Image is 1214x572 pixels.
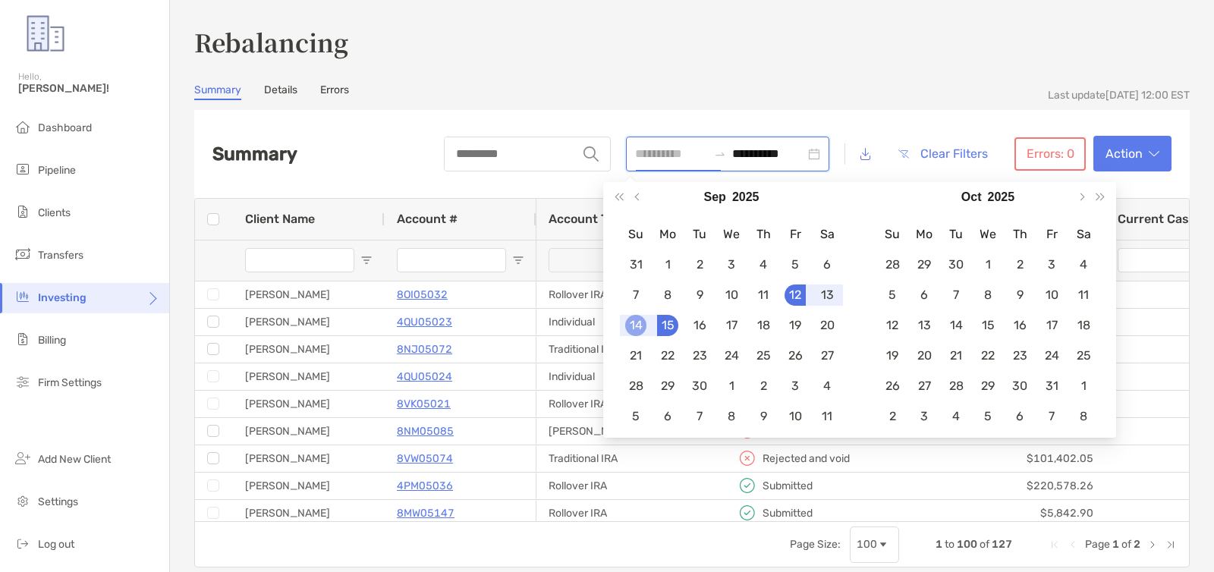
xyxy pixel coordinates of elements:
[940,341,972,371] td: 2025-10-21
[972,401,1004,432] td: 2025-11-05
[652,371,684,401] td: 2025-09-29
[753,254,774,275] div: 4
[684,280,716,310] td: 2025-09-09
[738,449,756,467] img: icon status
[940,250,972,280] td: 2025-09-30
[763,476,813,495] p: Submitted
[908,371,940,401] td: 2025-10-27
[747,401,779,432] td: 2025-10-09
[684,219,716,250] th: Tu
[625,345,646,366] div: 21
[1009,315,1030,336] div: 16
[945,315,967,336] div: 14
[980,538,989,551] span: of
[38,206,71,219] span: Clients
[876,341,908,371] td: 2025-10-19
[747,250,779,280] td: 2025-09-04
[1112,538,1119,551] span: 1
[721,284,742,306] div: 10
[657,345,678,366] div: 22
[738,504,756,522] img: icon status
[609,182,629,212] button: Last year (Control + left)
[1009,406,1030,427] div: 6
[652,341,684,371] td: 2025-09-22
[652,219,684,250] th: Mo
[14,118,32,136] img: dashboard icon
[747,280,779,310] td: 2025-09-11
[785,376,806,397] div: 3
[14,245,32,263] img: transfers icon
[397,367,452,386] p: 4QU05024
[233,391,385,417] div: [PERSON_NAME]
[629,182,649,212] button: Previous month (PageUp)
[1090,182,1110,212] button: Next year (Control + right)
[1165,539,1177,551] div: Last Page
[14,330,32,348] img: billing icon
[1067,539,1079,551] div: Previous Page
[785,254,806,275] div: 5
[1071,182,1091,212] button: Next month (PageDown)
[916,500,1105,526] div: $5,842.90
[14,534,32,552] img: logout icon
[876,250,908,280] td: 2025-09-28
[657,284,678,306] div: 8
[1004,341,1036,371] td: 2025-10-23
[972,280,1004,310] td: 2025-10-08
[1073,254,1094,275] div: 4
[882,254,903,275] div: 28
[625,376,646,397] div: 28
[536,363,726,390] div: Individual
[689,284,710,306] div: 9
[14,492,32,510] img: settings icon
[1009,376,1030,397] div: 30
[264,83,297,100] a: Details
[857,538,877,551] div: 100
[38,249,83,262] span: Transfers
[898,149,909,159] img: button icon
[882,376,903,397] div: 26
[1036,280,1068,310] td: 2025-10-10
[14,203,32,221] img: clients icon
[1118,212,1197,226] span: Current Cash
[716,341,747,371] td: 2025-09-24
[360,254,373,266] button: Open Filter Menu
[652,250,684,280] td: 2025-09-01
[233,473,385,499] div: [PERSON_NAME]
[721,406,742,427] div: 8
[945,254,967,275] div: 30
[1073,406,1094,427] div: 8
[972,219,1004,250] th: We
[977,345,999,366] div: 22
[914,254,935,275] div: 29
[779,401,811,432] td: 2025-10-10
[882,315,903,336] div: 12
[18,82,160,95] span: [PERSON_NAME]!
[233,500,385,526] div: [PERSON_NAME]
[38,291,86,304] span: Investing
[779,310,811,341] td: 2025-09-19
[785,284,806,306] div: 12
[914,345,935,366] div: 20
[753,315,774,336] div: 18
[625,254,646,275] div: 31
[716,371,747,401] td: 2025-10-01
[747,310,779,341] td: 2025-09-18
[1004,280,1036,310] td: 2025-10-09
[620,371,652,401] td: 2025-09-28
[1004,250,1036,280] td: 2025-10-02
[212,143,297,165] h2: Summary
[657,254,678,275] div: 1
[977,406,999,427] div: 5
[536,309,726,335] div: Individual
[1149,150,1159,158] img: arrow
[716,219,747,250] th: We
[1073,315,1094,336] div: 18
[397,340,452,359] p: 8NJ05072
[1014,137,1086,171] button: Errors: 0
[816,254,838,275] div: 6
[1068,341,1099,371] td: 2025-10-25
[620,401,652,432] td: 2025-10-05
[657,376,678,397] div: 29
[1146,539,1159,551] div: Next Page
[38,538,74,551] span: Log out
